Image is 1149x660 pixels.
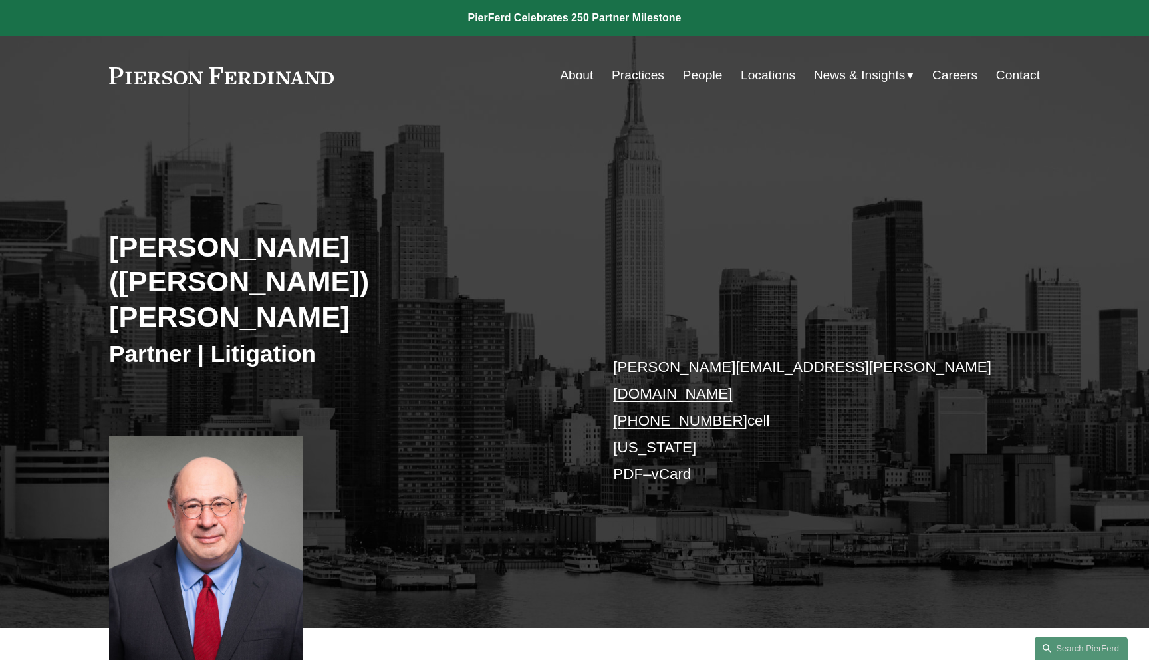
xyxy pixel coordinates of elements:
h3: Partner | Litigation [109,339,574,369]
a: [PHONE_NUMBER] [613,412,747,429]
a: vCard [652,466,692,482]
a: Search this site [1035,637,1128,660]
a: Practices [612,63,664,88]
a: folder dropdown [814,63,914,88]
a: Locations [741,63,795,88]
a: Contact [996,63,1040,88]
p: cell [US_STATE] – [613,354,1001,488]
a: [PERSON_NAME][EMAIL_ADDRESS][PERSON_NAME][DOMAIN_NAME] [613,359,991,402]
span: News & Insights [814,64,906,87]
h2: [PERSON_NAME] ([PERSON_NAME]) [PERSON_NAME] [109,230,574,334]
a: Careers [932,63,977,88]
a: About [560,63,593,88]
a: PDF [613,466,643,482]
a: People [683,63,723,88]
